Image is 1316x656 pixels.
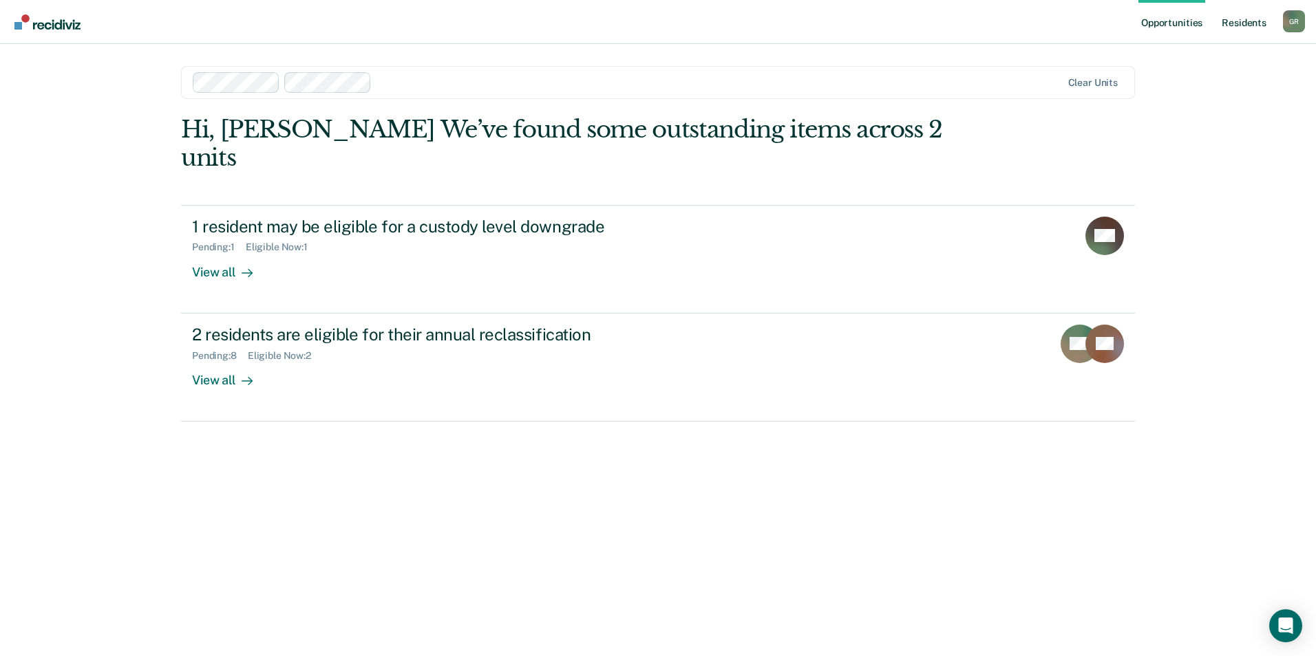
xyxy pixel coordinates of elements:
div: Hi, [PERSON_NAME] We’ve found some outstanding items across 2 units [181,116,944,172]
a: 1 resident may be eligible for a custody level downgradePending:1Eligible Now:1View all [181,205,1135,314]
div: Pending : 1 [192,241,246,253]
div: Eligible Now : 1 [246,241,319,253]
div: Pending : 8 [192,350,248,362]
div: Open Intercom Messenger [1269,609,1302,642]
div: Eligible Now : 2 [248,350,322,362]
div: View all [192,253,269,280]
div: G R [1283,10,1305,32]
a: 2 residents are eligible for their annual reclassificationPending:8Eligible Now:2View all [181,314,1135,422]
div: Clear units [1068,77,1118,89]
div: 1 resident may be eligible for a custody level downgrade [192,217,675,237]
img: Recidiviz [14,14,81,30]
div: View all [192,361,269,388]
div: 2 residents are eligible for their annual reclassification [192,325,675,345]
button: Profile dropdown button [1283,10,1305,32]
